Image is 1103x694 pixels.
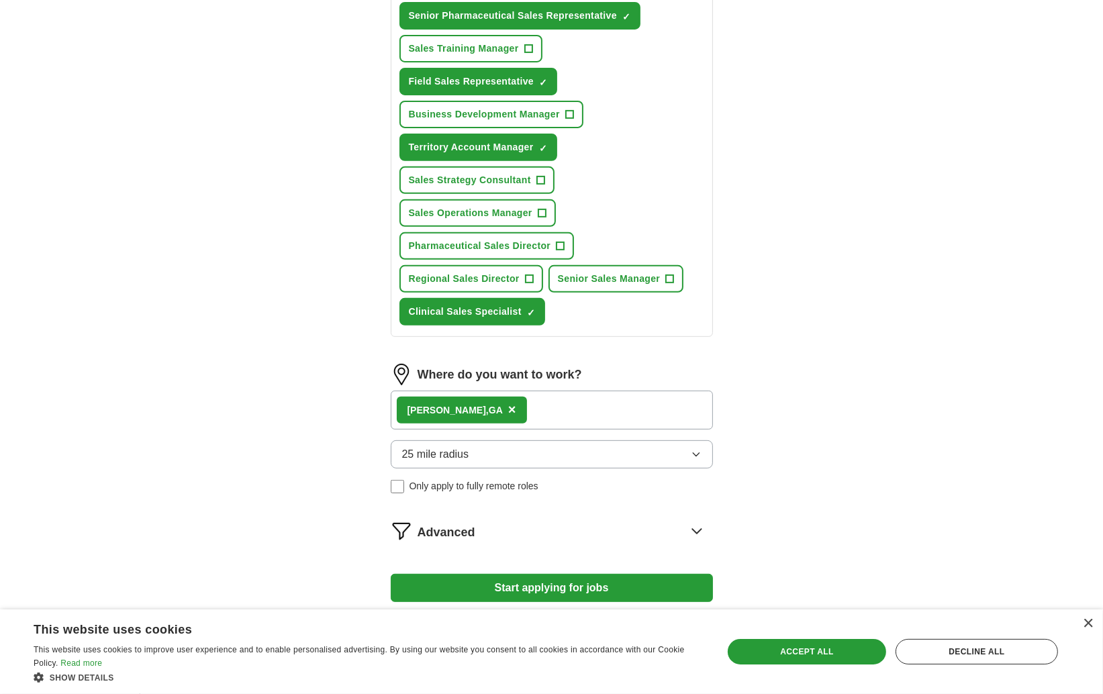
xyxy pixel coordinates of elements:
[399,232,575,260] button: Pharmaceutical Sales Director
[539,77,547,88] span: ✓
[50,673,114,683] span: Show details
[399,134,557,161] button: Territory Account Manager✓
[728,639,886,664] div: Accept all
[508,400,516,420] button: ×
[409,239,551,253] span: Pharmaceutical Sales Director
[399,2,640,30] button: Senior Pharmaceutical Sales Representative✓
[409,140,534,154] span: Territory Account Manager
[409,75,534,89] span: Field Sales Representative
[407,405,489,415] strong: [PERSON_NAME],
[409,305,522,319] span: Clinical Sales Specialist
[399,199,556,227] button: Sales Operations Manager
[407,403,503,417] div: GA
[622,11,630,22] span: ✓
[399,298,545,326] button: Clinical Sales Specialist✓
[402,446,469,462] span: 25 mile radius
[409,9,617,23] span: Senior Pharmaceutical Sales Representative
[399,101,583,128] button: Business Development Manager
[391,574,713,602] button: Start applying for jobs
[391,440,713,468] button: 25 mile radius
[527,307,535,318] span: ✓
[399,68,558,95] button: Field Sales Representative✓
[399,265,543,293] button: Regional Sales Director
[409,173,531,187] span: Sales Strategy Consultant
[60,658,102,668] a: Read more, opens a new window
[508,402,516,417] span: ×
[558,272,661,286] span: Senior Sales Manager
[399,166,555,194] button: Sales Strategy Consultant
[409,107,560,121] span: Business Development Manager
[539,143,547,154] span: ✓
[409,42,519,56] span: Sales Training Manager
[418,366,582,384] label: Where do you want to work?
[391,520,412,542] img: filter
[410,479,538,493] span: Only apply to fully remote roles
[34,671,702,684] div: Show details
[34,617,669,638] div: This website uses cookies
[399,35,542,62] button: Sales Training Manager
[409,272,520,286] span: Regional Sales Director
[418,524,475,542] span: Advanced
[391,607,713,619] p: By registering, you consent to us applying to suitable jobs for you
[391,480,404,493] input: Only apply to fully remote roles
[409,206,532,220] span: Sales Operations Manager
[548,265,684,293] button: Senior Sales Manager
[896,639,1058,664] div: Decline all
[34,645,685,668] span: This website uses cookies to improve user experience and to enable personalised advertising. By u...
[391,364,412,385] img: location.png
[1083,619,1093,629] div: Close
